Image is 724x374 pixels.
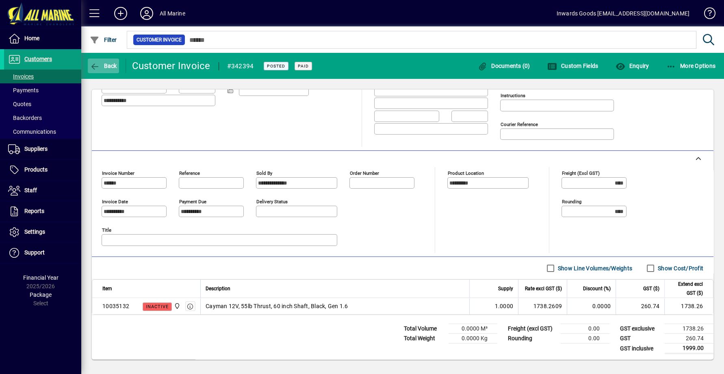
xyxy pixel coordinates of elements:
[615,63,649,69] span: Enquiry
[4,111,81,125] a: Backorders
[4,222,81,242] a: Settings
[547,63,598,69] span: Custom Fields
[4,139,81,159] a: Suppliers
[102,227,111,233] mat-label: Title
[664,298,713,314] td: 1738.26
[8,87,39,93] span: Payments
[90,63,117,69] span: Back
[4,243,81,263] a: Support
[24,146,48,152] span: Suppliers
[4,70,81,83] a: Invoices
[90,37,117,43] span: Filter
[132,59,210,72] div: Customer Invoice
[567,298,616,314] td: 0.0000
[616,334,665,344] td: GST
[643,284,659,293] span: GST ($)
[504,324,561,334] td: Freight (excl GST)
[88,59,119,73] button: Back
[134,6,160,21] button: Profile
[102,170,134,176] mat-label: Invoice number
[8,115,42,121] span: Backorders
[8,101,31,107] span: Quotes
[562,199,581,204] mat-label: Rounding
[523,302,562,310] div: 1738.2609
[256,199,288,204] mat-label: Delivery status
[495,302,514,310] span: 1.0000
[562,170,600,176] mat-label: Freight (excl GST)
[206,284,230,293] span: Description
[498,284,513,293] span: Supply
[616,298,664,314] td: 260.74
[8,128,56,135] span: Communications
[449,324,497,334] td: 0.0000 M³
[448,170,484,176] mat-label: Product location
[561,324,609,334] td: 0.00
[665,344,713,354] td: 1999.00
[24,166,48,173] span: Products
[102,302,129,310] div: 10035132
[30,291,52,298] span: Package
[4,125,81,139] a: Communications
[664,59,718,73] button: More Options
[477,63,530,69] span: Documents (0)
[172,302,181,311] span: Port Road
[670,280,703,298] span: Extend excl GST ($)
[475,59,532,73] button: Documents (0)
[501,122,538,127] mat-label: Courier Reference
[137,36,182,44] span: Customer Invoice
[616,324,665,334] td: GST exclusive
[146,304,169,309] span: Inactive
[4,160,81,180] a: Products
[4,28,81,49] a: Home
[4,201,81,222] a: Reports
[583,284,611,293] span: Discount (%)
[665,324,713,334] td: 1738.26
[666,63,716,69] span: More Options
[350,170,379,176] mat-label: Order number
[227,60,254,73] div: #342394
[24,208,44,214] span: Reports
[525,284,562,293] span: Rate excl GST ($)
[24,249,45,256] span: Support
[504,334,561,344] td: Rounding
[400,334,449,344] td: Total Weight
[23,274,59,281] span: Financial Year
[24,35,39,41] span: Home
[160,7,185,20] div: All Marine
[501,93,525,98] mat-label: Instructions
[698,2,714,28] a: Knowledge Base
[179,170,200,176] mat-label: Reference
[206,302,348,310] span: Cayman 12V, 55lb Thrust, 60 inch Shaft, Black, Gen 1.6
[24,187,37,194] span: Staff
[561,334,609,344] td: 0.00
[665,334,713,344] td: 260.74
[179,199,206,204] mat-label: Payment due
[8,73,34,80] span: Invoices
[24,228,45,235] span: Settings
[4,180,81,201] a: Staff
[613,59,651,73] button: Enquiry
[102,284,112,293] span: Item
[256,170,272,176] mat-label: Sold by
[449,334,497,344] td: 0.0000 Kg
[298,63,309,69] span: Paid
[108,6,134,21] button: Add
[4,97,81,111] a: Quotes
[267,63,285,69] span: Posted
[616,344,665,354] td: GST inclusive
[545,59,600,73] button: Custom Fields
[556,264,632,272] label: Show Line Volumes/Weights
[656,264,703,272] label: Show Cost/Profit
[102,199,128,204] mat-label: Invoice date
[557,7,689,20] div: Inwards Goods [EMAIL_ADDRESS][DOMAIN_NAME]
[88,33,119,47] button: Filter
[81,59,126,73] app-page-header-button: Back
[24,56,52,62] span: Customers
[400,324,449,334] td: Total Volume
[4,83,81,97] a: Payments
